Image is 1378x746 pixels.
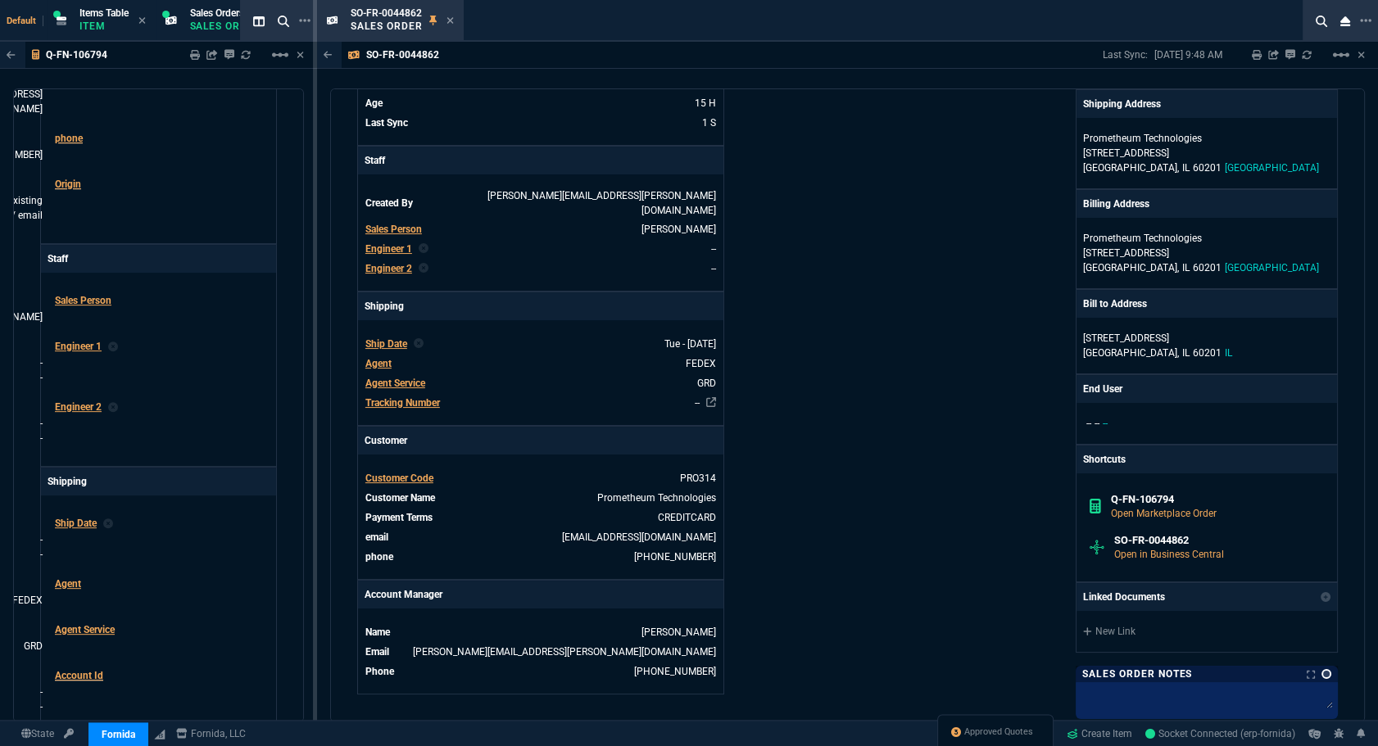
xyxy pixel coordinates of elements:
span: FEDEX [686,358,716,369]
nx-icon: Close Tab [138,15,146,28]
a: -- [695,397,700,409]
span: SO-FR-0044862 [351,7,422,19]
tr: undefined [365,490,717,506]
tr: undefined [365,355,717,372]
tr: undefined [365,221,717,237]
span: IL [1182,347,1190,359]
p: Linked Documents [1083,590,1165,604]
a: 312-405-3836 [634,551,716,563]
span: Approved Quotes [964,726,1033,739]
tr: undefined [365,336,717,352]
nx-icon: Clear selected rep [419,242,428,256]
span: Phone [365,666,394,677]
a: Hide Workbench [1358,48,1365,61]
a: API TOKEN [59,726,79,741]
tr: undefined [365,470,717,486]
p: [STREET_ADDRESS] [1083,246,1330,260]
a: Prometheum Technologies [597,492,716,504]
p: [STREET_ADDRESS] [1083,331,1330,346]
tr: undefined [365,509,717,526]
a: GRD [24,639,43,653]
a: New Link [1083,624,1330,639]
span: -- [711,263,716,274]
span: GRD [697,378,716,389]
nx-icon: Back to Table [7,49,16,61]
nx-icon: Clear selected rep [108,339,118,354]
span: -- [711,243,716,255]
p: [DATE] 9:48 AM [1154,48,1222,61]
span: Sales Person [365,224,422,235]
p: Shipping [41,468,276,495]
p: Billing Address [1083,197,1149,211]
tr: undefined [365,375,717,391]
nx-icon: Search [271,11,296,31]
span: Engineer 2 [365,263,412,274]
nx-icon: Open New Tab [299,13,311,29]
a: msbcCompanyName [171,726,251,741]
a: Origin [55,179,81,190]
span: Sales Person [55,295,111,306]
h6: Q-FN-106794 [1111,493,1325,506]
tr: 312-405-3836 [48,124,270,170]
p: Shortcuts [1077,445,1337,473]
p: Account Manager [358,581,723,608]
nx-icon: Open New Tab [1360,13,1371,29]
a: Hide Workbench [297,48,304,61]
tr: undefined [48,332,270,392]
p: SO-FR-0044862 [366,48,439,61]
span: Engineer 1 [55,341,102,352]
p: End User [1083,382,1122,396]
p: Q-FN-106794 [46,48,107,61]
p: Open Marketplace Order [1111,506,1325,521]
span: Email [365,78,389,89]
span: Items Table [79,7,129,19]
nx-icon: Search [1309,11,1334,31]
nx-icon: Split Panels [247,11,271,31]
span: CREDITCARD [658,512,716,523]
nx-icon: Clear selected rep [414,337,424,351]
span: Ship Date [55,518,97,529]
tr: jkim@prometheum.net [365,529,717,545]
p: Bill to Address [1083,296,1147,311]
span: Sales Orders Table [190,7,270,19]
span: Last Sync [365,117,408,129]
span: Email [365,646,389,658]
tr: undefined [365,395,717,411]
span: Agent [365,358,392,369]
nx-icon: Clear selected rep [103,516,113,531]
span: Age [365,97,383,109]
a: [EMAIL_ADDRESS][DOMAIN_NAME] [562,531,716,543]
tr: undefined [365,624,717,640]
span: IL [1225,347,1232,359]
tr: 312-405-3836 [365,549,717,565]
span: Agent Service [365,378,425,389]
span: ROSS [641,224,716,235]
span: [GEOGRAPHIC_DATA] [1225,162,1319,174]
span: phone [55,133,83,144]
tr: undefined [48,615,270,661]
h6: SO-FR-0044862 [1114,534,1324,547]
tr: undefined [48,286,270,332]
span: PRO314 [680,472,716,484]
span: Created By [365,197,413,209]
p: Staff [358,147,723,174]
span: jkim@prometheum.net [562,78,716,89]
span: 60201 [1193,347,1222,359]
span: FIONA.ROSSI@FORNIDA.COM [487,190,716,216]
span: Agent Service [55,624,115,635]
nx-icon: Close Tab [446,15,454,28]
span: Engineer 2 [55,401,102,413]
nx-icon: Clear selected rep [108,400,118,414]
nx-icon: Close Workbench [1334,11,1357,31]
span: -- [1103,418,1108,429]
span: Customer Name [365,492,435,504]
a: 12heVeLmO4E8ChadAADh [1145,726,1295,741]
tr: 9/1/25 => 7:00 PM [365,95,717,111]
p: Sales Order [351,20,423,33]
tr: undefined [48,170,270,230]
span: Socket Connected (erp-fornida) [1145,728,1295,739]
span: Customer Code [365,472,433,484]
a: -- [40,416,43,445]
span: 60201 [1193,262,1222,274]
span: [GEOGRAPHIC_DATA], [1083,262,1179,274]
